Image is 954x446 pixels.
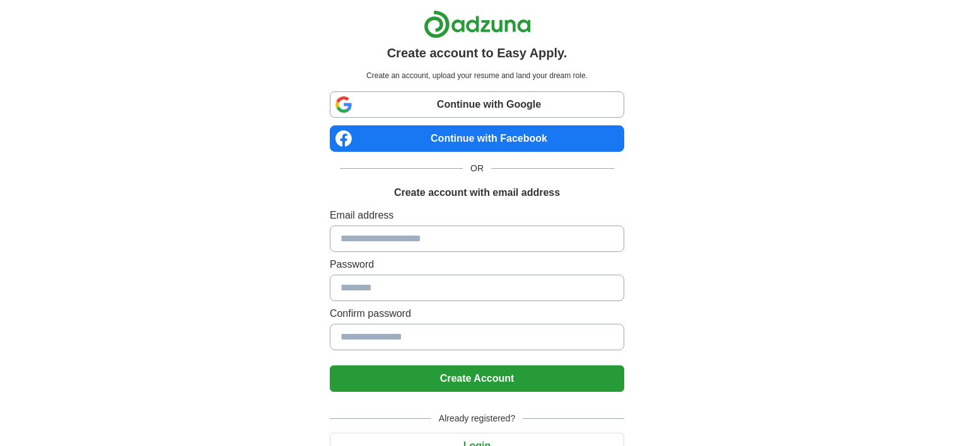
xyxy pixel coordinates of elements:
[330,257,624,272] label: Password
[330,208,624,223] label: Email address
[332,70,622,81] p: Create an account, upload your resume and land your dream role.
[387,43,567,62] h1: Create account to Easy Apply.
[330,306,624,321] label: Confirm password
[330,365,624,392] button: Create Account
[394,185,560,200] h1: Create account with email address
[424,10,531,38] img: Adzuna logo
[463,162,491,175] span: OR
[330,125,624,152] a: Continue with Facebook
[330,91,624,118] a: Continue with Google
[431,412,523,425] span: Already registered?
